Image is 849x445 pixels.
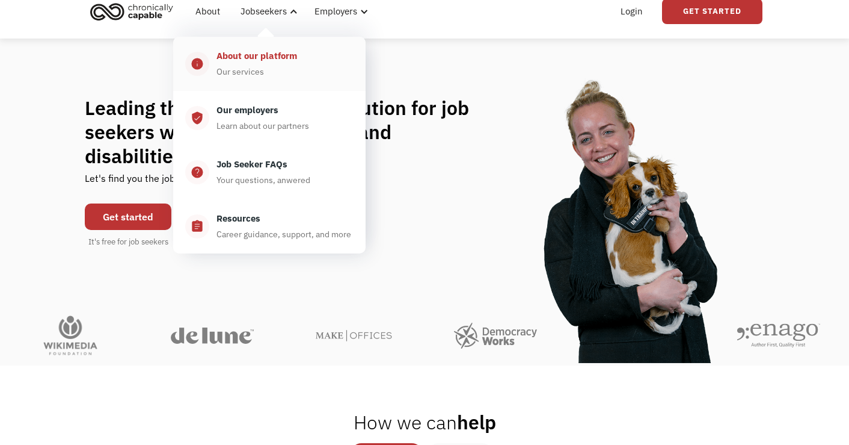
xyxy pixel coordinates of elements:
div: Resources [216,211,260,226]
a: verified_userOur employersLearn about our partners [173,91,366,145]
div: Career guidance, support, and more [216,227,351,241]
a: assignmentResourcesCareer guidance, support, and more [173,199,366,254]
div: Job Seeker FAQs [216,157,287,172]
div: verified_user [191,111,204,125]
a: Get started [85,204,171,230]
div: Our services [216,64,264,79]
div: Jobseekers [241,4,287,19]
h2: help [354,410,496,434]
div: It's free for job seekers [88,236,168,248]
div: info [191,57,204,71]
div: Your questions, anwered [216,173,310,187]
div: Our employers [216,103,278,117]
span: How we can [354,409,457,435]
div: Let's find you the job of your dreams [85,168,243,198]
div: assignment [191,219,204,234]
div: Learn about our partners [216,119,309,133]
div: About our platform [216,49,297,63]
div: Employers [314,4,357,19]
div: help_center [191,165,204,179]
a: infoAbout our platformOur services [173,37,366,91]
nav: Jobseekers [173,31,366,254]
a: help_centerJob Seeker FAQsYour questions, anwered [173,145,366,199]
h1: Leading the flexible work revolution for job seekers with chronic illnesses and disabilities [85,96,492,168]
